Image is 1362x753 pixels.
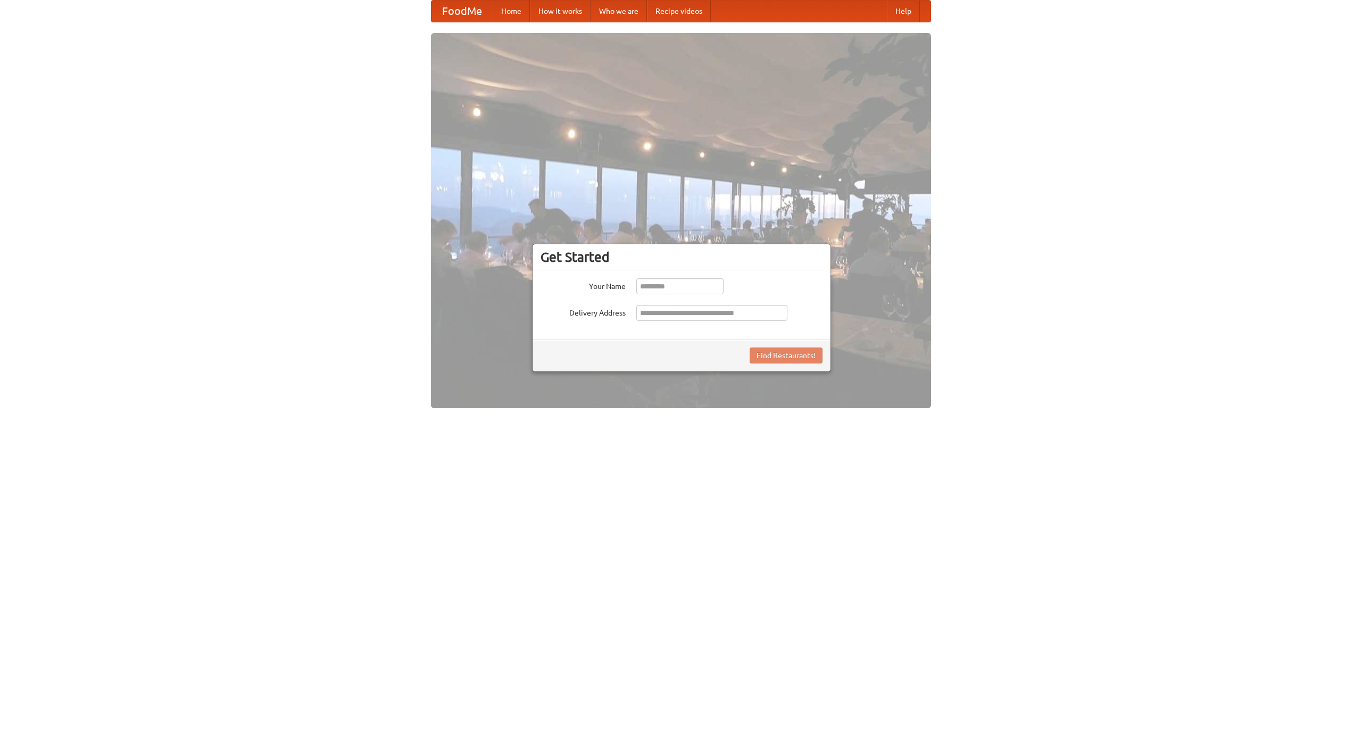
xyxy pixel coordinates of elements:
a: Recipe videos [647,1,711,22]
a: FoodMe [431,1,493,22]
a: Help [887,1,920,22]
label: Your Name [541,278,626,292]
a: Who we are [591,1,647,22]
a: Home [493,1,530,22]
button: Find Restaurants! [750,347,823,363]
a: How it works [530,1,591,22]
label: Delivery Address [541,305,626,318]
h3: Get Started [541,249,823,265]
